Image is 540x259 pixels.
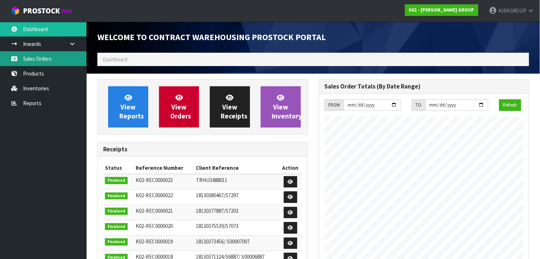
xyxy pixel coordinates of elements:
[136,192,173,199] span: K02-REC0000022
[499,99,521,111] button: Refresh
[196,238,250,245] span: 18130373456/ S00007007
[105,208,128,215] span: Finalised
[23,6,60,16] span: ProStock
[194,162,279,174] th: Client Reference
[134,162,194,174] th: Reference Number
[97,32,326,42] span: Welcome to Contract Warehousing ProStock Portal
[119,93,144,120] span: View Reports
[196,192,238,199] span: 18130380467/S7297
[103,56,127,63] span: Dashboard
[136,207,173,214] span: K02-REC0000021
[136,177,173,184] span: K02-REC0000023
[221,93,248,120] span: View Receipts
[103,162,134,174] th: Status
[325,99,344,111] div: FROM
[196,177,227,184] span: TRHU3488011
[409,7,474,13] strong: K02 - [PERSON_NAME] GROUP
[499,7,527,14] span: KIRKGROUP
[170,93,191,120] span: View Orders
[325,83,524,90] h3: Sales Order Totals (By Date Range)
[272,93,302,120] span: View Inventory
[61,8,73,15] small: WMS
[159,86,199,128] a: ViewOrders
[412,99,425,111] div: TO
[261,86,301,128] a: ViewInventory
[103,146,302,153] h3: Receipts
[11,6,20,15] img: cube-alt.png
[196,223,238,229] span: 18130375539/S7073
[196,207,238,214] span: 18130377887/S7203
[105,193,128,200] span: Finalised
[279,162,302,174] th: Action
[105,177,128,184] span: Finalised
[136,238,173,245] span: K02-REC0000019
[105,238,128,246] span: Finalised
[108,86,148,128] a: ViewReports
[210,86,250,128] a: ViewReceipts
[136,223,173,229] span: K02-REC0000020
[105,223,128,230] span: Finalised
